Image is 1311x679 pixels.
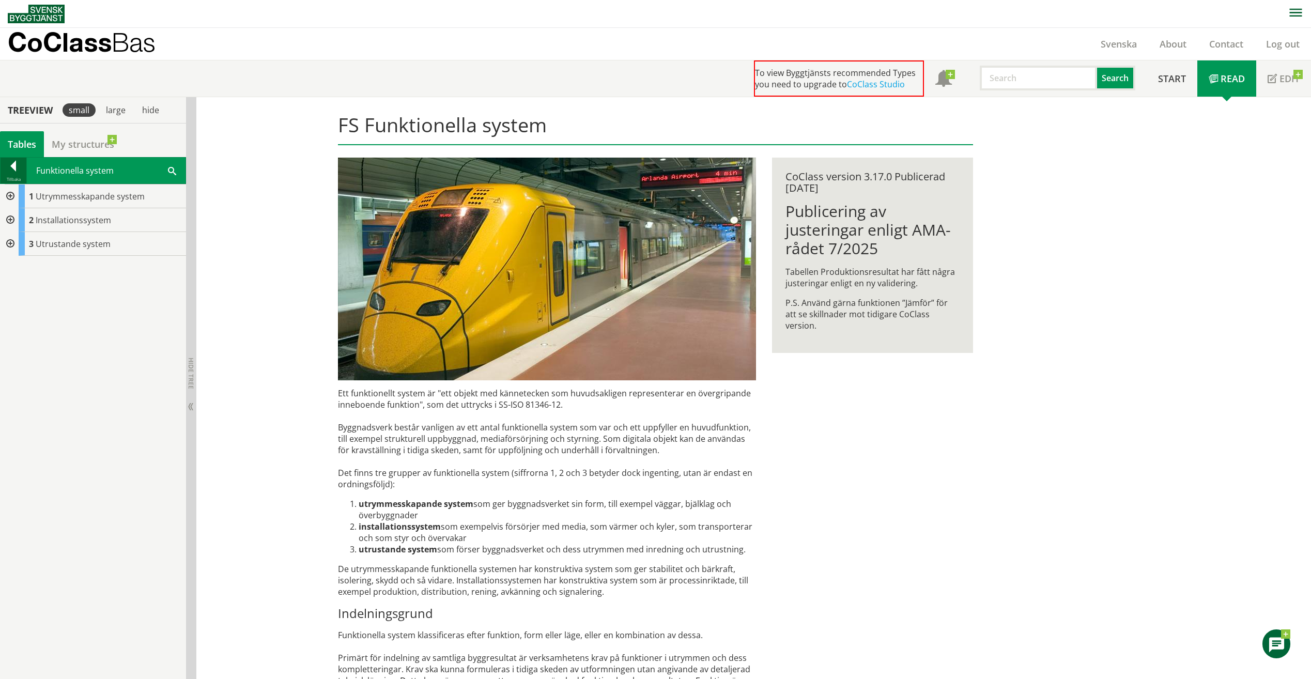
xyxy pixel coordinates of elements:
[1198,38,1255,50] a: Contact
[785,297,960,331] p: P.S. Använd gärna funktionen ”Jämför” för att se skillnader mot tidigare CoClass version.
[136,103,165,117] div: hide
[1148,38,1198,50] a: About
[36,191,145,202] span: Utrymmesskapande system
[1089,38,1148,50] a: Svenska
[935,71,952,88] span: Notifications
[29,238,34,250] span: 3
[1158,72,1186,85] span: Start
[36,214,111,226] span: Installationssystem
[847,79,905,90] a: CoClass Studio
[1147,60,1197,97] a: Start
[359,521,756,544] li: som exempelvis försörjer med media, som värmer och kyler, som trans­porterar och som styr och öve...
[754,60,924,97] div: To view Byggtjänsts recommended Types you need to upgrade to
[1,175,26,183] div: Tillbaka
[29,214,34,226] span: 2
[359,544,437,555] strong: utrustande system
[27,158,186,183] div: Funktionella system
[1256,60,1311,97] a: Edit
[359,498,756,521] li: som ger byggnadsverket sin form, till exempel väggar, bjälklag och överbyggnader
[112,27,156,57] span: Bas
[1097,66,1135,90] button: Search
[338,158,756,380] img: arlanda-express-2.jpg
[63,103,96,117] div: small
[44,131,122,157] a: My structures
[785,266,960,289] p: Tabellen Produktionsresultat har fått några justeringar enligt en ny validering.
[8,36,156,48] p: CoClass
[1279,72,1300,85] span: Edit
[359,498,473,510] strong: utrymmesskapande system
[338,606,756,621] h3: Indelningsgrund
[8,5,65,23] img: Svensk Byggtjänst
[36,238,111,250] span: Utrustande system
[359,544,756,555] li: som förser byggnadsverket och dess utrymmen med inredning och utrustning.
[187,358,195,389] span: Hide tree
[338,113,973,145] h1: FS Funktionella system
[100,103,132,117] div: large
[785,202,960,258] h1: Publicering av justeringar enligt AMA-rådet 7/2025
[1221,72,1245,85] span: Read
[1255,38,1311,50] a: Log out
[8,28,178,60] a: CoClassBas
[785,171,960,194] div: CoClass version 3.17.0 Publicerad [DATE]
[29,191,34,202] span: 1
[168,165,176,176] span: Sök i tabellen
[359,521,441,532] strong: installationssystem
[2,104,58,116] div: Treeview
[980,66,1097,90] input: Search
[1197,60,1256,97] a: Read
